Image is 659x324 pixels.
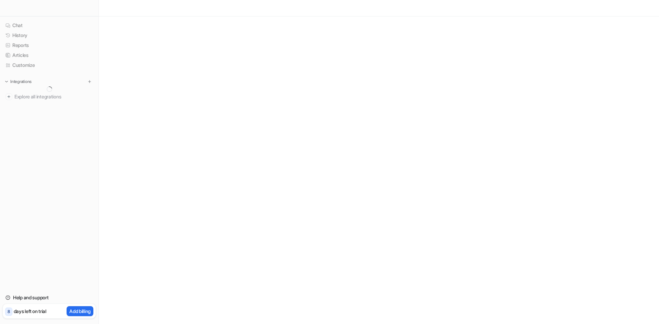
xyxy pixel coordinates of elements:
[14,91,93,102] span: Explore all integrations
[69,308,91,315] p: Add billing
[14,308,46,315] p: days left on trial
[3,31,96,40] a: History
[3,92,96,101] a: Explore all integrations
[8,309,10,315] p: 8
[5,93,12,100] img: explore all integrations
[3,50,96,60] a: Articles
[87,79,92,84] img: menu_add.svg
[4,79,9,84] img: expand menu
[3,78,34,85] button: Integrations
[3,60,96,70] a: Customize
[10,79,32,84] p: Integrations
[67,306,93,316] button: Add billing
[3,40,96,50] a: Reports
[3,293,96,302] a: Help and support
[3,21,96,30] a: Chat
